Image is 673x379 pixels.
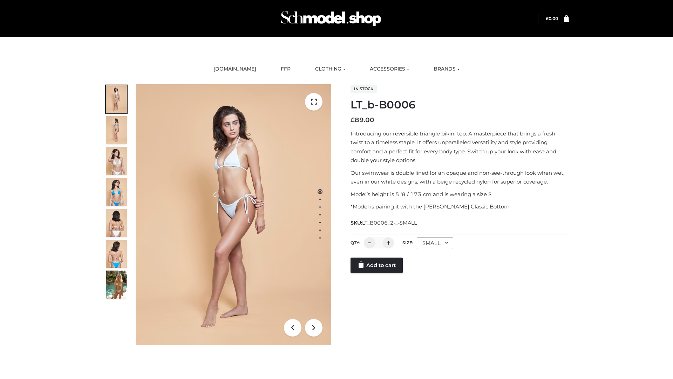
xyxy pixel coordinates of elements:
img: ArielClassicBikiniTop_CloudNine_AzureSky_OW114ECO_4-scaled.jpg [106,178,127,206]
img: ArielClassicBikiniTop_CloudNine_AzureSky_OW114ECO_8-scaled.jpg [106,240,127,268]
a: Add to cart [351,258,403,273]
img: ArielClassicBikiniTop_CloudNine_AzureSky_OW114ECO_7-scaled.jpg [106,209,127,237]
p: Our swimwear is double lined for an opaque and non-see-through look when wet, even in our white d... [351,168,569,186]
p: Introducing our reversible triangle bikini top. A masterpiece that brings a fresh twist to a time... [351,129,569,165]
a: BRANDS [428,61,465,77]
span: SKU: [351,219,417,227]
a: FFP [276,61,296,77]
bdi: 0.00 [546,16,558,21]
p: Model’s height is 5 ‘8 / 173 cm and is wearing a size S. [351,190,569,199]
img: ArielClassicBikiniTop_CloudNine_AzureSky_OW114ECO_1 [136,84,331,345]
img: Schmodel Admin 964 [278,5,383,32]
span: £ [351,116,355,124]
h1: LT_b-B0006 [351,99,569,111]
img: ArielClassicBikiniTop_CloudNine_AzureSky_OW114ECO_3-scaled.jpg [106,147,127,175]
img: ArielClassicBikiniTop_CloudNine_AzureSky_OW114ECO_1-scaled.jpg [106,85,127,113]
label: Size: [402,240,413,245]
a: CLOTHING [310,61,351,77]
img: ArielClassicBikiniTop_CloudNine_AzureSky_OW114ECO_2-scaled.jpg [106,116,127,144]
label: QTY: [351,240,360,245]
img: Arieltop_CloudNine_AzureSky2.jpg [106,271,127,299]
span: LT_B0006_2-_-SMALL [362,220,417,226]
a: ACCESSORIES [365,61,414,77]
a: [DOMAIN_NAME] [208,61,261,77]
span: In stock [351,85,377,93]
div: SMALL [417,237,453,249]
bdi: 89.00 [351,116,374,124]
p: *Model is pairing it with the [PERSON_NAME] Classic Bottom [351,202,569,211]
a: £0.00 [546,16,558,21]
span: £ [546,16,549,21]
